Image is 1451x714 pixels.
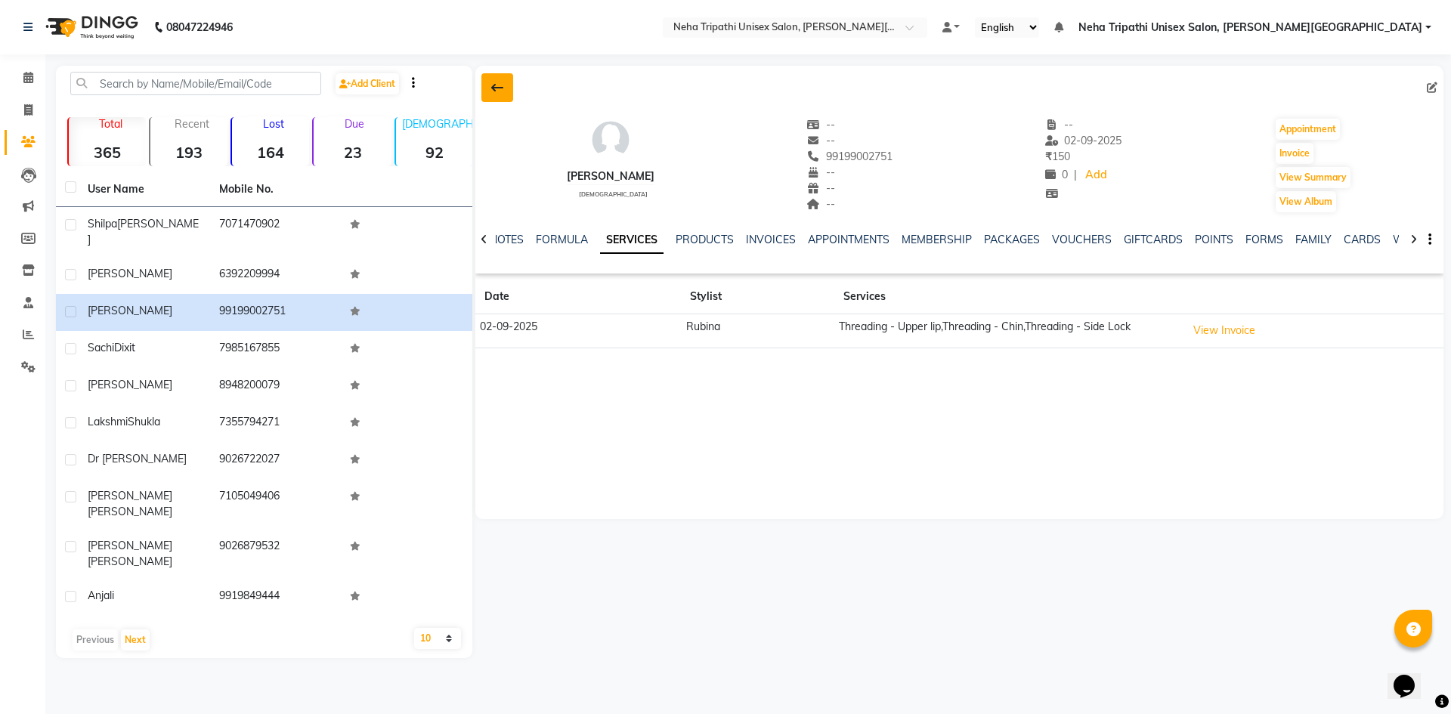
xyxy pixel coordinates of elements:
[114,341,135,354] span: Dixit
[490,233,524,246] a: NOTES
[1124,233,1183,246] a: GIFTCARDS
[834,280,1182,314] th: Services
[808,233,889,246] a: APPOINTMENTS
[88,378,172,391] span: [PERSON_NAME]
[1045,118,1074,131] span: --
[210,257,342,294] td: 6392209994
[238,117,309,131] p: Lost
[481,73,513,102] div: Back to Client
[475,280,681,314] th: Date
[210,172,342,207] th: Mobile No.
[1393,233,1436,246] a: WALLET
[88,539,172,552] span: [PERSON_NAME]
[166,6,233,48] b: 08047224946
[210,405,342,442] td: 7355794271
[1388,654,1436,699] iframe: chat widget
[210,207,342,257] td: 7071470902
[1344,233,1381,246] a: CARDS
[834,314,1182,348] td: Threading - Upper lip,Threading - Chin,Threading - Side Lock
[806,150,893,163] span: 99199002751
[1078,20,1422,36] span: Neha Tripathi Unisex Salon, [PERSON_NAME][GEOGRAPHIC_DATA]
[88,341,114,354] span: Sachi
[396,143,473,162] strong: 92
[39,6,142,48] img: logo
[69,143,146,162] strong: 365
[156,117,227,131] p: Recent
[806,181,835,195] span: --
[1276,167,1350,188] button: View Summary
[806,134,835,147] span: --
[681,280,834,314] th: Stylist
[88,489,172,502] span: [PERSON_NAME]
[88,304,172,317] span: [PERSON_NAME]
[806,118,835,131] span: --
[681,314,834,348] td: Rubina
[210,368,342,405] td: 8948200079
[588,117,633,162] img: avatar
[1295,233,1332,246] a: FAMILY
[314,143,391,162] strong: 23
[70,72,321,95] input: Search by Name/Mobile/Email/Code
[210,479,342,529] td: 7105049406
[1045,168,1068,181] span: 0
[88,589,114,602] span: anjali
[336,73,399,94] a: Add Client
[88,415,128,428] span: Lakshmi
[806,165,835,179] span: --
[75,117,146,131] p: Total
[1052,233,1112,246] a: VOUCHERS
[746,233,796,246] a: INVOICES
[210,579,342,616] td: 9919849444
[150,143,227,162] strong: 193
[1045,150,1052,163] span: ₹
[1074,167,1077,183] span: |
[1045,134,1122,147] span: 02-09-2025
[902,233,972,246] a: MEMBERSHIP
[88,217,117,230] span: Shilpa
[88,505,172,518] span: [PERSON_NAME]
[210,331,342,368] td: 7985167855
[806,197,835,211] span: --
[210,529,342,579] td: 9026879532
[579,190,648,198] span: [DEMOGRAPHIC_DATA]
[1276,191,1336,212] button: View Album
[210,442,342,479] td: 9026722027
[79,172,210,207] th: User Name
[567,168,654,184] div: [PERSON_NAME]
[600,227,664,254] a: SERVICES
[1186,319,1262,342] button: View Invoice
[128,415,160,428] span: Shukla
[317,117,391,131] p: Due
[402,117,473,131] p: [DEMOGRAPHIC_DATA]
[121,629,150,651] button: Next
[1045,150,1070,163] span: 150
[88,217,199,246] span: [PERSON_NAME]
[1276,143,1313,164] button: Invoice
[1276,119,1340,140] button: Appointment
[984,233,1040,246] a: PACKAGES
[88,452,187,465] span: Dr [PERSON_NAME]
[1083,165,1109,186] a: Add
[210,294,342,331] td: 99199002751
[232,143,309,162] strong: 164
[1245,233,1283,246] a: FORMS
[1195,233,1233,246] a: POINTS
[88,267,172,280] span: [PERSON_NAME]
[475,314,681,348] td: 02-09-2025
[676,233,734,246] a: PRODUCTS
[536,233,588,246] a: FORMULA
[88,555,172,568] span: [PERSON_NAME]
